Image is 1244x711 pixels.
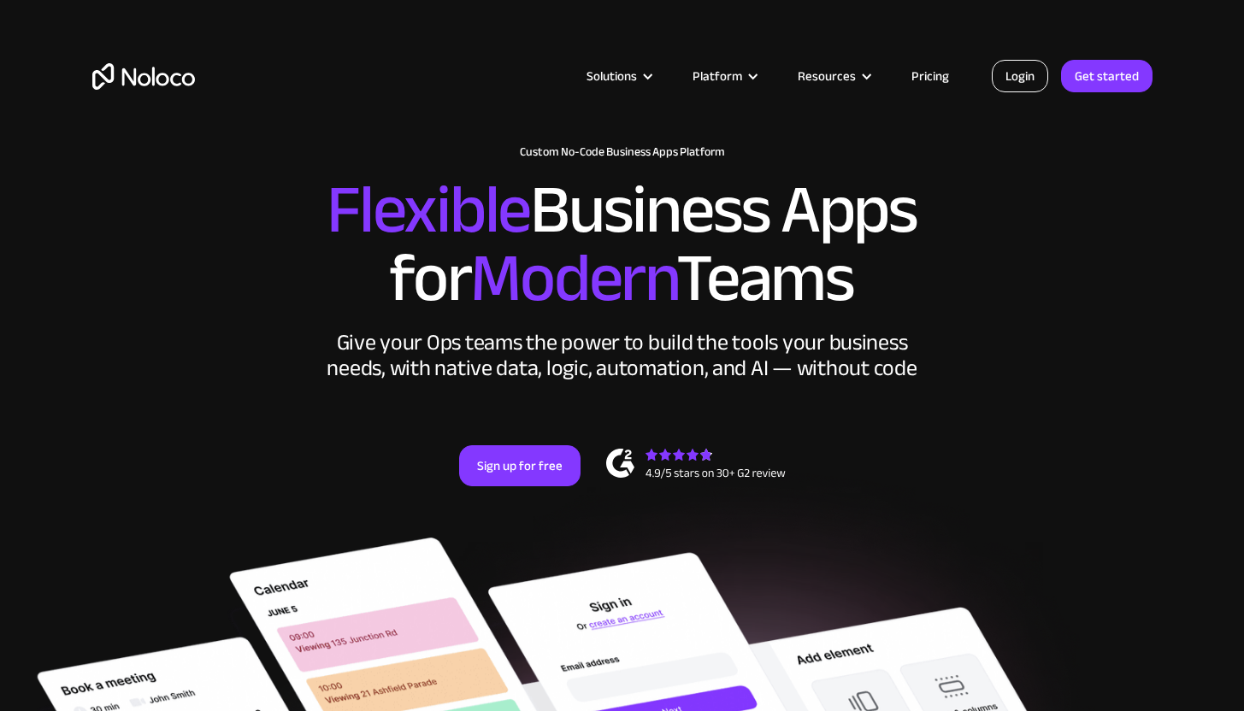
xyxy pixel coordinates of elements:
span: Flexible [327,146,530,273]
a: Pricing [890,65,970,87]
span: Modern [470,214,676,342]
div: Platform [671,65,776,87]
h2: Business Apps for Teams [92,176,1153,313]
div: Give your Ops teams the power to build the tools your business needs, with native data, logic, au... [323,330,922,381]
a: home [92,63,195,90]
div: Solutions [587,65,637,87]
a: Login [992,60,1048,92]
a: Get started [1061,60,1153,92]
div: Resources [798,65,856,87]
div: Platform [693,65,742,87]
div: Solutions [565,65,671,87]
a: Sign up for free [459,445,581,486]
div: Resources [776,65,890,87]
